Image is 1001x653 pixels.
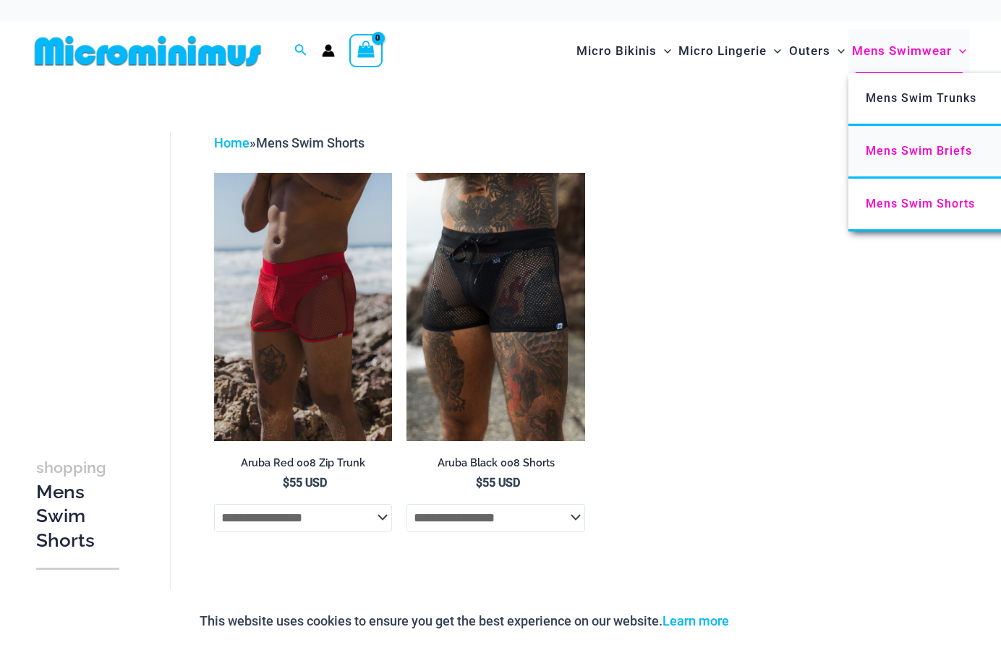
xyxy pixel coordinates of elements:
[663,613,729,628] a: Learn more
[36,121,166,410] iframe: TrustedSite Certified
[214,135,250,150] a: Home
[678,33,767,69] span: Micro Lingerie
[349,34,383,67] a: View Shopping Cart, empty
[406,173,585,440] a: Aruba Black 008 Shorts 01Aruba Black 008 Shorts 02Aruba Black 008 Shorts 02
[256,135,365,150] span: Mens Swim Shorts
[406,456,585,470] h2: Aruba Black 008 Shorts
[322,44,335,57] a: Account icon link
[866,91,976,105] span: Mens Swim Trunks
[406,456,585,475] a: Aruba Black 008 Shorts
[29,35,267,67] img: MM SHOP LOGO FLAT
[767,33,781,69] span: Menu Toggle
[406,173,585,440] img: Aruba Black 008 Shorts 01
[657,33,671,69] span: Menu Toggle
[476,476,520,490] bdi: 55 USD
[214,456,393,475] a: Aruba Red 008 Zip Trunk
[571,27,972,75] nav: Site Navigation
[830,33,845,69] span: Menu Toggle
[214,135,365,150] span: »
[576,33,657,69] span: Micro Bikinis
[740,604,801,639] button: Accept
[852,33,952,69] span: Mens Swimwear
[848,29,970,73] a: Mens SwimwearMenu ToggleMenu Toggle
[785,29,848,73] a: OutersMenu ToggleMenu Toggle
[214,173,393,440] a: Aruba Red 008 Zip Trunk 05Aruba Red 008 Zip Trunk 04Aruba Red 008 Zip Trunk 04
[952,33,966,69] span: Menu Toggle
[214,456,393,470] h2: Aruba Red 008 Zip Trunk
[866,197,975,210] span: Mens Swim Shorts
[476,476,482,490] span: $
[283,476,289,490] span: $
[283,476,327,490] bdi: 55 USD
[36,455,119,553] h3: Mens Swim Shorts
[36,458,106,477] span: shopping
[866,144,972,158] span: Mens Swim Briefs
[675,29,785,73] a: Micro LingerieMenu ToggleMenu Toggle
[789,33,830,69] span: Outers
[294,42,307,60] a: Search icon link
[573,29,675,73] a: Micro BikinisMenu ToggleMenu Toggle
[200,610,729,632] p: This website uses cookies to ensure you get the best experience on our website.
[214,173,393,440] img: Aruba Red 008 Zip Trunk 05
